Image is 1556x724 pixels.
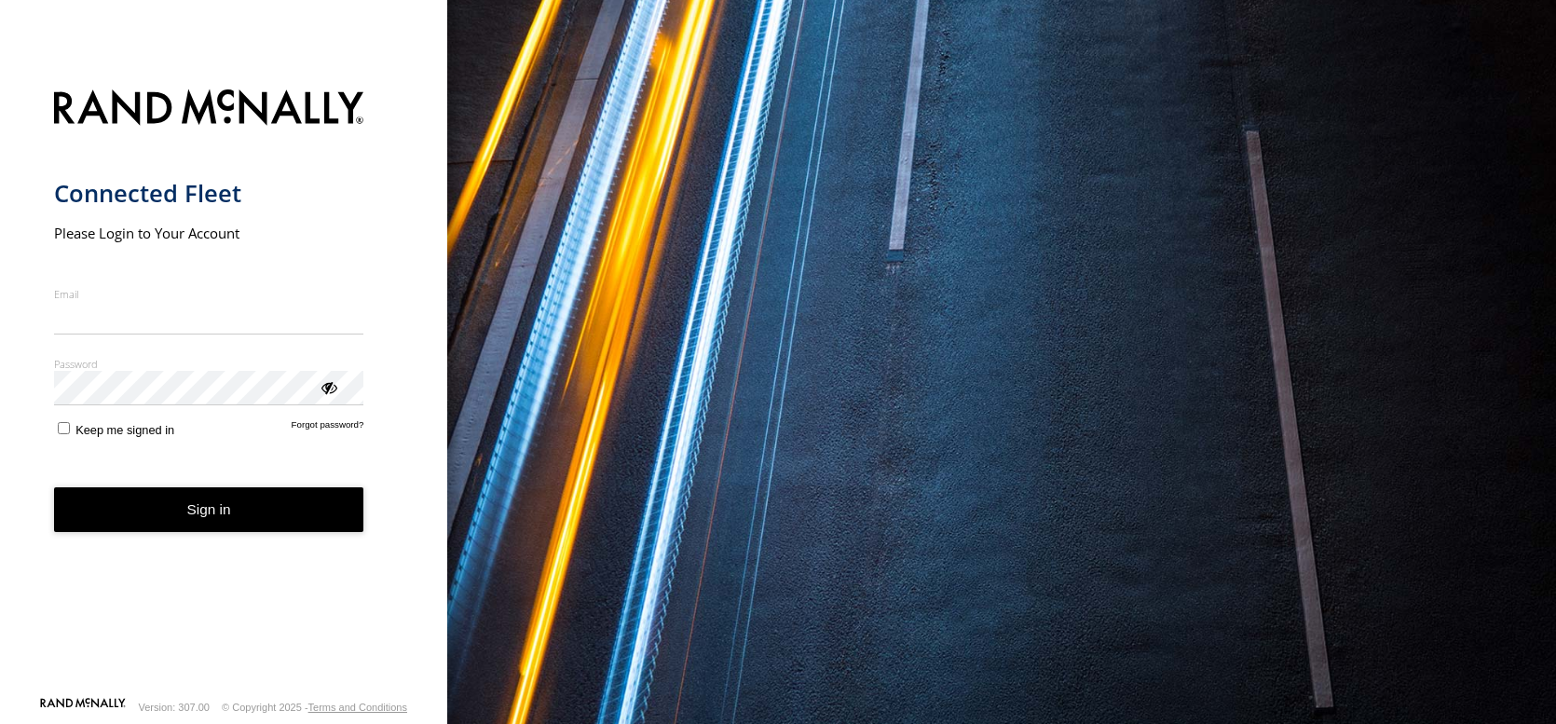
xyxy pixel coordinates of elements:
[54,357,364,371] label: Password
[308,702,407,713] a: Terms and Conditions
[54,78,394,697] form: main
[54,86,364,133] img: Rand McNally
[54,487,364,533] button: Sign in
[222,702,407,713] div: © Copyright 2025 -
[40,698,126,717] a: Visit our Website
[139,702,210,713] div: Version: 307.00
[75,423,174,437] span: Keep me signed in
[54,287,364,301] label: Email
[319,377,337,396] div: ViewPassword
[54,224,364,242] h2: Please Login to Your Account
[58,422,70,434] input: Keep me signed in
[292,419,364,437] a: Forgot password?
[54,178,364,209] h1: Connected Fleet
